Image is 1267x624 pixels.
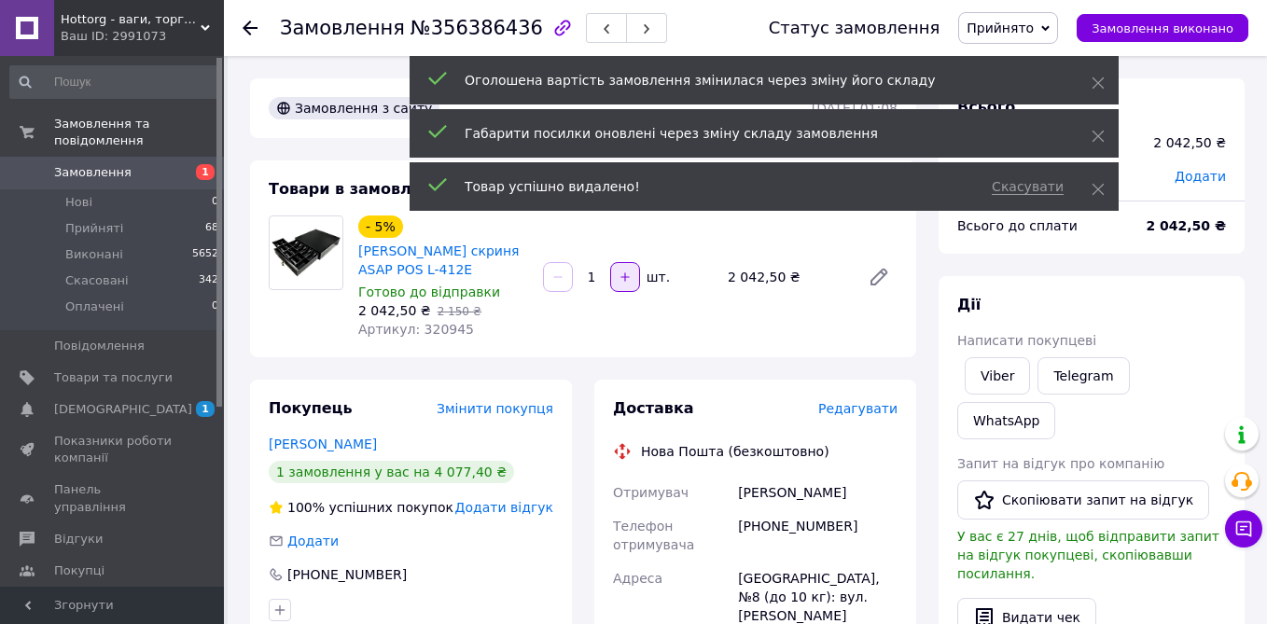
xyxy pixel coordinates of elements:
span: Всього до сплати [957,218,1078,233]
span: Прийнято [967,21,1034,35]
span: Скасувати [992,179,1064,195]
span: 68 [205,220,218,237]
div: Габарити посилки оновлені через зміну складу замовлення [465,124,1045,143]
button: Скопіювати запит на відгук [957,480,1209,520]
div: 2 042,50 ₴ [1153,133,1226,152]
img: Касова скриня ASAP POS L-412E [270,216,342,289]
span: Скасовані [65,272,129,289]
span: №356386436 [411,17,543,39]
div: [PERSON_NAME] [734,476,901,509]
a: Telegram [1037,357,1129,395]
span: 1 [196,164,215,180]
span: Прийняті [65,220,123,237]
span: 100% [287,500,325,515]
span: Hottorg - ваги, торгове, ресторанне, складське обладнання [61,11,201,28]
button: Замовлення виконано [1077,14,1248,42]
span: 2 150 ₴ [438,305,481,318]
span: Показники роботи компанії [54,433,173,466]
span: Додати [1175,169,1226,184]
a: [PERSON_NAME] [269,437,377,451]
span: Адреса [613,571,662,586]
input: Пошук [9,65,220,99]
button: Чат з покупцем [1225,510,1262,548]
span: Змінити покупця [437,401,553,416]
span: Покупці [54,562,104,579]
span: 342 [199,272,218,289]
div: Повернутися назад [243,19,258,37]
span: Відгуки [54,531,103,548]
span: 5652 [192,246,218,263]
span: Запит на відгук про компанію [957,456,1164,471]
span: Товари та послуги [54,369,173,386]
span: Товари в замовленні (1) [269,180,477,198]
span: Замовлення виконано [1092,21,1233,35]
span: 0 [212,194,218,211]
div: [PHONE_NUMBER] [285,565,409,584]
div: шт. [642,268,672,286]
a: Viber [965,357,1030,395]
span: Додати відгук [455,500,553,515]
a: [PERSON_NAME] скриня ASAP POS L-412E [358,243,519,277]
span: Отримувач [613,485,689,500]
div: Нова Пошта (безкоштовно) [636,442,834,461]
span: Покупець [269,399,353,417]
div: Оголошена вартість замовлення змінилася через зміну його складу [465,71,1045,90]
span: Телефон отримувача [613,519,694,552]
span: Нові [65,194,92,211]
span: Оплачені [65,298,124,315]
span: У вас є 27 днів, щоб відправити запит на відгук покупцеві, скопіювавши посилання. [957,529,1219,581]
span: Написати покупцеві [957,333,1096,348]
span: Виконані [65,246,123,263]
span: Артикул: 320945 [358,322,474,337]
b: 2 042,50 ₴ [1146,218,1226,233]
div: успішних покупок [269,498,453,517]
a: WhatsApp [957,402,1055,439]
span: Дії [957,296,981,313]
div: 1 замовлення у вас на 4 077,40 ₴ [269,461,514,483]
span: Доставка [613,399,694,417]
span: Панель управління [54,481,173,515]
div: 2 042,50 ₴ [720,264,853,290]
span: Додати [287,534,339,548]
span: [DEMOGRAPHIC_DATA] [54,401,192,418]
div: - 5% [358,215,403,238]
div: [PHONE_NUMBER] [734,509,901,562]
span: 0 [212,298,218,315]
span: Замовлення [280,17,405,39]
span: Замовлення та повідомлення [54,116,224,149]
span: Повідомлення [54,338,145,354]
div: Статус замовлення [769,19,940,37]
span: Готово до відправки [358,284,500,299]
div: Ваш ID: 2991073 [61,28,224,45]
span: Редагувати [818,401,898,416]
span: 1 [196,401,215,417]
div: Товар успішно видалено! [465,177,969,196]
div: Замовлення з сайту [269,97,439,119]
span: Замовлення [54,164,132,181]
a: Редагувати [860,258,898,296]
span: 2 042,50 ₴ [358,303,431,318]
